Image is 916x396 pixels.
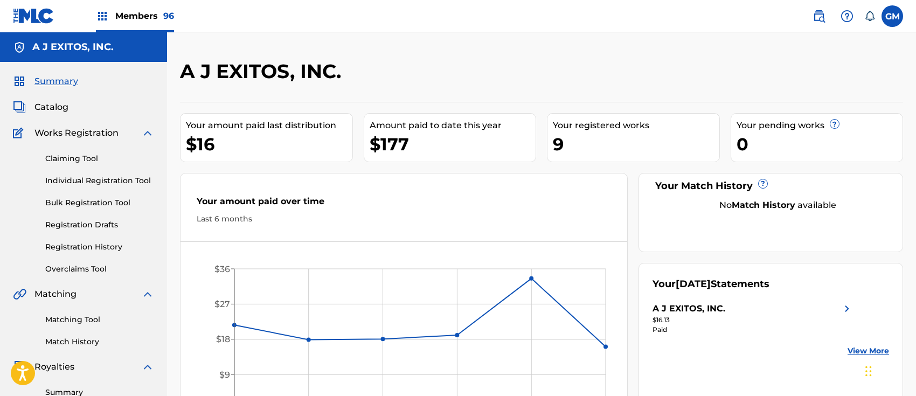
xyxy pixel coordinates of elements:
[759,179,767,188] span: ?
[34,127,119,140] span: Works Registration
[848,345,889,357] a: View More
[186,132,352,156] div: $16
[45,197,154,209] a: Bulk Registration Tool
[141,288,154,301] img: expand
[141,127,154,140] img: expand
[737,132,903,156] div: 0
[882,5,903,27] div: User Menu
[864,11,875,22] div: Notifications
[653,315,853,325] div: $16.13
[34,101,68,114] span: Catalog
[45,219,154,231] a: Registration Drafts
[13,127,27,140] img: Works Registration
[841,302,853,315] img: right chevron icon
[553,119,719,132] div: Your registered works
[813,10,825,23] img: search
[163,11,174,21] span: 96
[216,335,230,345] tspan: $18
[186,119,352,132] div: Your amount paid last distribution
[197,213,611,225] div: Last 6 months
[666,199,889,212] div: No available
[653,302,853,335] a: A J EXITOS, INC.right chevron icon$16.13Paid
[45,175,154,186] a: Individual Registration Tool
[219,370,230,380] tspan: $9
[737,119,903,132] div: Your pending works
[830,120,839,128] span: ?
[370,119,536,132] div: Amount paid to date this year
[34,360,74,373] span: Royalties
[841,10,853,23] img: help
[13,101,68,114] a: CatalogCatalog
[45,241,154,253] a: Registration History
[180,59,346,84] h2: A J EXITOS, INC.
[653,277,769,291] div: Your Statements
[653,325,853,335] div: Paid
[13,288,26,301] img: Matching
[141,360,154,373] img: expand
[197,195,611,213] div: Your amount paid over time
[115,10,174,22] span: Members
[13,75,26,88] img: Summary
[13,101,26,114] img: Catalog
[553,132,719,156] div: 9
[45,153,154,164] a: Claiming Tool
[676,278,711,290] span: [DATE]
[13,8,54,24] img: MLC Logo
[34,288,77,301] span: Matching
[862,344,916,396] iframe: Chat Widget
[836,5,858,27] div: Help
[886,247,916,334] iframe: Resource Center
[214,299,230,309] tspan: $27
[13,41,26,54] img: Accounts
[370,132,536,156] div: $177
[653,179,889,193] div: Your Match History
[865,355,872,387] div: Drag
[732,200,795,210] strong: Match History
[214,264,230,274] tspan: $36
[13,75,78,88] a: SummarySummary
[45,336,154,348] a: Match History
[653,302,725,315] div: A J EXITOS, INC.
[808,5,830,27] a: Public Search
[34,75,78,88] span: Summary
[45,314,154,325] a: Matching Tool
[13,360,26,373] img: Royalties
[32,41,114,53] h5: A J EXITOS, INC.
[96,10,109,23] img: Top Rightsholders
[45,263,154,275] a: Overclaims Tool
